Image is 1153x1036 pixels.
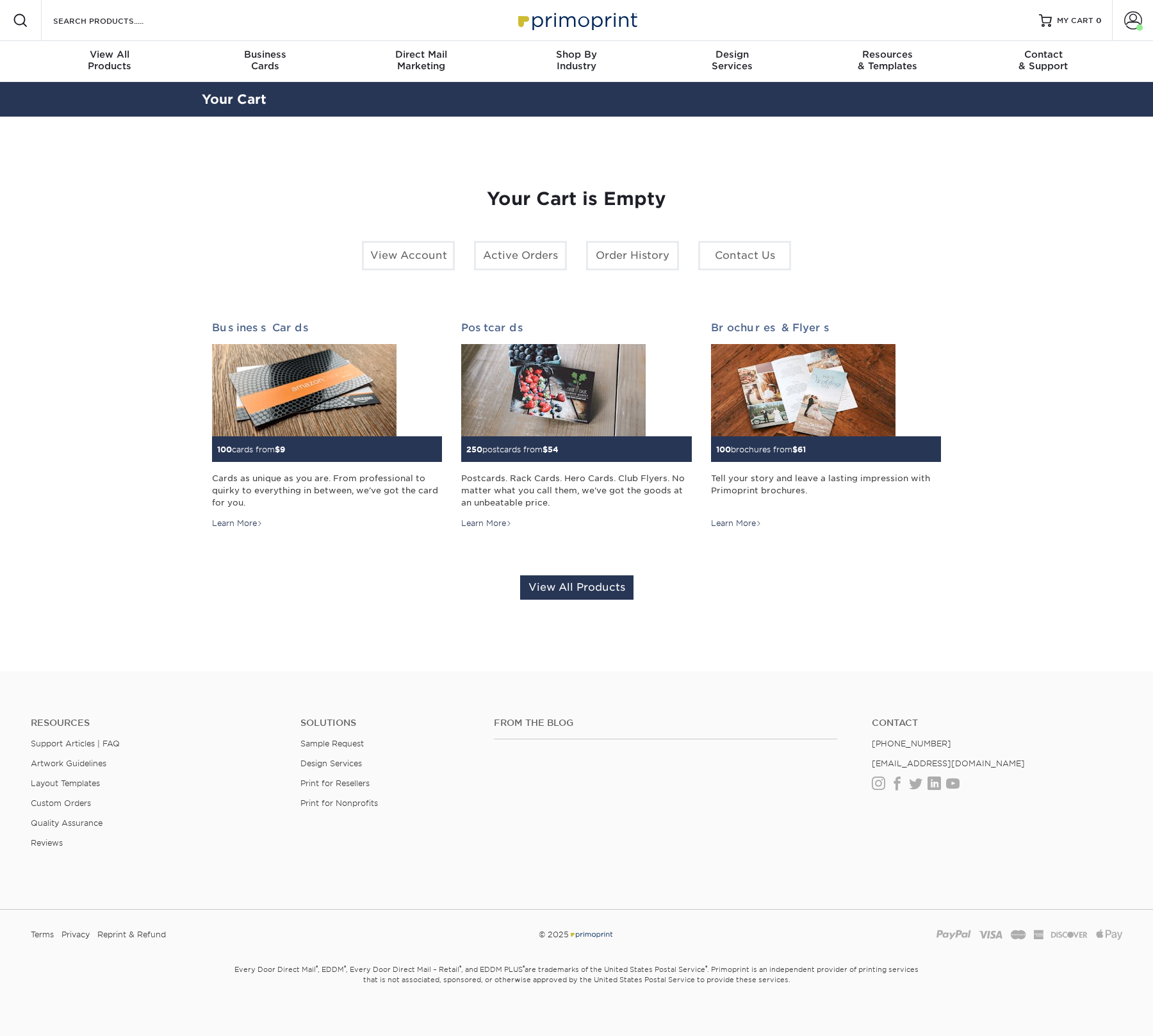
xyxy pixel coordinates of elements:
a: Contact& Support [965,41,1121,82]
sup: ® [523,964,525,971]
div: Learn More [461,518,512,529]
h1: Your Cart is Empty [212,188,941,210]
h4: Solutions [300,718,474,728]
small: cards from [217,445,285,454]
a: Direct MailMarketing [343,41,499,82]
a: Contact Us [698,241,791,270]
a: View All Products [520,575,634,600]
small: Every Door Direct Mail , EDDM , Every Door Direct Mail – Retail , and EDDM PLUS are trademarks of... [202,960,951,1016]
small: brochures from [716,445,806,454]
a: Brochures & Flyers 100brochures from$61 Tell your story and leave a lasting impression with Primo... [711,322,941,530]
div: Services [654,49,810,72]
a: Order History [586,241,679,270]
span: Resources [810,49,965,60]
a: Your Cart [202,92,266,107]
a: Postcards 250postcards from$54 Postcards. Rack Cards. Hero Cards. Club Flyers. No matter what you... [461,322,691,530]
div: & Templates [810,49,965,72]
span: 100 [716,445,731,454]
a: Contact [872,718,1122,728]
span: Business [188,49,343,60]
img: Business Cards [212,344,397,436]
input: SEARCH PRODUCTS..... [52,13,177,28]
h2: Postcards [461,322,691,334]
a: Print for Nonprofits [300,798,378,808]
div: Cards as unique as you are. From professional to quirky to everything in between, we've got the c... [212,472,442,509]
div: Cards [188,49,343,72]
sup: ® [459,964,461,971]
a: View Account [362,241,455,270]
a: Reviews [31,838,63,848]
a: Design Services [300,759,362,768]
h2: Brochures & Flyers [711,322,941,334]
a: Sample Request [300,739,364,748]
a: Custom Orders [31,798,91,808]
div: Learn More [212,518,263,529]
h2: Business Cards [212,322,442,334]
span: 9 [280,445,285,454]
a: Resources& Templates [810,41,965,82]
a: BusinessCards [188,41,343,82]
span: 0 [1096,16,1102,25]
div: © 2025 [391,925,762,944]
span: $ [792,445,797,454]
span: MY CART [1057,15,1093,26]
a: Layout Templates [31,778,100,788]
div: & Support [965,49,1121,72]
img: Primoprint [569,930,614,939]
span: Direct Mail [343,49,499,60]
a: Active Orders [474,241,567,270]
a: Support Articles | FAQ [31,739,120,748]
img: Postcards [461,344,646,436]
a: View AllProducts [32,41,188,82]
span: $ [543,445,548,454]
div: Marketing [343,49,499,72]
a: Print for Resellers [300,778,370,788]
div: Tell your story and leave a lasting impression with Primoprint brochures. [711,472,941,509]
div: Industry [499,49,655,72]
img: Primoprint [512,6,641,34]
a: Artwork Guidelines [31,759,106,768]
span: 61 [797,445,806,454]
sup: ® [316,964,318,971]
span: 250 [466,445,482,454]
img: Brochures & Flyers [711,344,895,436]
div: Products [32,49,188,72]
a: Terms [31,925,54,944]
a: Quality Assurance [31,818,102,828]
a: DesignServices [654,41,810,82]
span: Contact [965,49,1121,60]
span: View All [32,49,188,60]
span: 100 [217,445,232,454]
a: [PHONE_NUMBER] [872,739,951,748]
sup: ® [344,964,346,971]
a: Privacy [61,925,90,944]
a: Business Cards 100cards from$9 Cards as unique as you are. From professional to quirky to everyth... [212,322,442,530]
span: 54 [548,445,559,454]
div: Postcards. Rack Cards. Hero Cards. Club Flyers. No matter what you call them, we've got the goods... [461,472,691,509]
span: Design [654,49,810,60]
small: postcards from [466,445,559,454]
span: $ [275,445,280,454]
div: Learn More [711,518,762,529]
h4: Resources [31,718,281,728]
sup: ® [705,964,707,971]
a: Reprint & Refund [97,925,166,944]
a: [EMAIL_ADDRESS][DOMAIN_NAME] [872,759,1025,768]
h4: From the Blog [494,718,837,728]
a: Shop ByIndustry [499,41,655,82]
span: Shop By [499,49,655,60]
